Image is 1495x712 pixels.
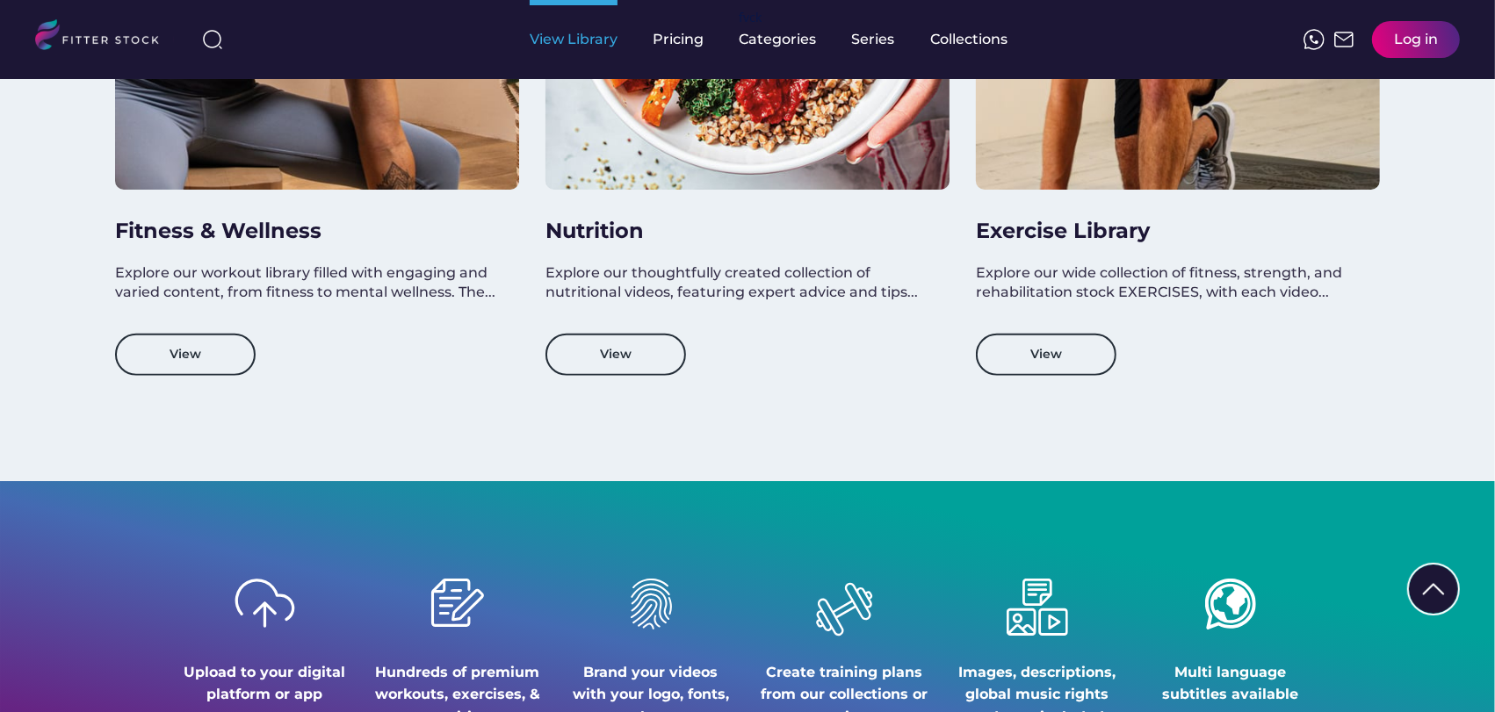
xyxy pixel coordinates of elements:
[235,579,295,628] img: Upload%20Icon.svg
[530,30,617,49] div: View Library
[976,334,1116,376] button: View
[739,9,762,26] div: fvck
[545,334,686,376] button: View
[631,579,672,629] img: Brand%20Videos%20Icon.svg
[35,19,174,55] img: LOGO.svg
[1147,661,1314,706] div: Multi language subtitles available
[801,566,887,651] img: Training%20Plans%20Icon%20%281%29.svg
[429,579,487,627] img: Workouts%20and%20Exercises%20Icon.svg
[1333,29,1354,50] img: Frame%2051.svg
[1394,30,1438,49] div: Log in
[976,263,1362,303] div: Explore our wide collection of fitness, strength, and rehabilitation stock EXERCISES, with each v...
[1304,29,1325,50] img: meteor-icons_whatsapp%20%281%29.svg
[115,263,502,303] div: Explore our workout library filled with engaging and varied content, from fitness to mental welln...
[181,661,348,706] div: Upload to your digital platform or app
[545,216,932,246] h3: Nutrition
[115,216,502,246] h3: Fitness & Wellness
[851,30,895,49] div: Series
[202,29,223,50] img: search-normal%203.svg
[1205,579,1256,629] img: Multi%20Language%20Icon.svg
[976,216,1362,246] h3: Exercise Library
[930,30,1007,49] div: Collections
[739,30,816,49] div: Categories
[115,334,256,376] button: View
[1007,579,1068,636] img: Images%20and%20Descriptions%20Icon.svg
[1409,565,1458,614] img: Group%201000002322%20%281%29.svg
[653,30,704,49] div: Pricing
[545,263,932,303] div: Explore our thoughtfully created collection of nutritional videos, featuring expert advice and ti...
